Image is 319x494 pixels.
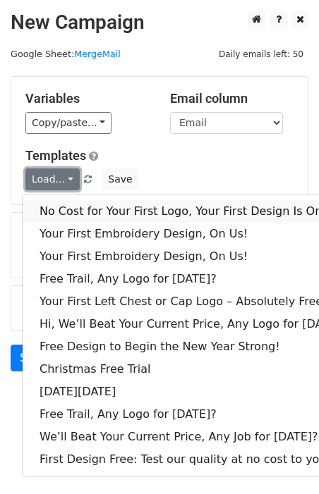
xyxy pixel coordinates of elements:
a: Load... [25,168,80,190]
a: MergeMail [74,49,121,59]
a: Send [11,345,57,371]
small: Google Sheet: [11,49,121,59]
span: Daily emails left: 50 [214,47,308,62]
button: Save [102,168,138,190]
a: Templates [25,148,86,163]
a: Daily emails left: 50 [214,49,308,59]
a: Copy/paste... [25,112,112,134]
h5: Email column [170,91,294,106]
h5: Variables [25,91,149,106]
h2: New Campaign [11,11,308,35]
